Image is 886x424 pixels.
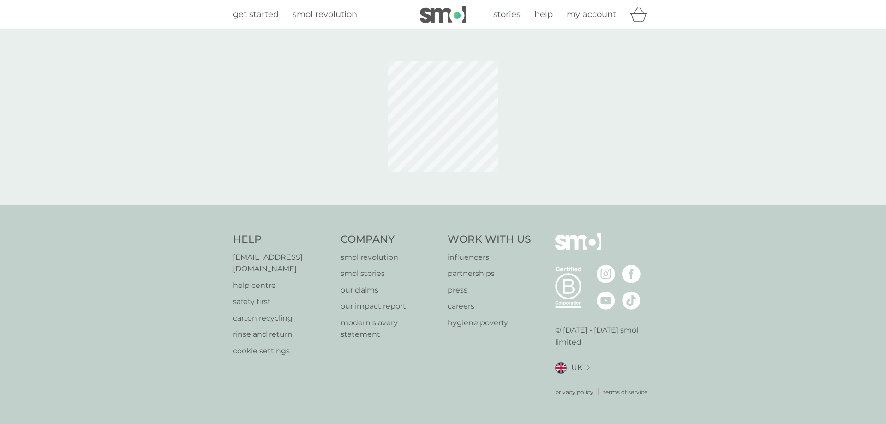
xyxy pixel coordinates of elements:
span: get started [233,9,279,19]
div: basket [630,5,653,24]
span: smol revolution [293,9,357,19]
img: visit the smol Youtube page [597,291,615,310]
a: stories [493,8,521,21]
img: UK flag [555,362,567,374]
a: careers [448,300,531,312]
a: terms of service [603,388,647,396]
span: UK [571,362,582,374]
h4: Work With Us [448,233,531,247]
a: cookie settings [233,345,331,357]
span: my account [567,9,616,19]
img: smol [420,6,466,23]
a: safety first [233,296,331,308]
a: help [534,8,553,21]
a: influencers [448,251,531,263]
a: my account [567,8,616,21]
a: [EMAIL_ADDRESS][DOMAIN_NAME] [233,251,331,275]
a: rinse and return [233,328,331,340]
a: smol stories [341,268,439,280]
a: our claims [341,284,439,296]
img: visit the smol Instagram page [597,265,615,283]
img: visit the smol Tiktok page [622,291,641,310]
a: smol revolution [341,251,439,263]
a: modern slavery statement [341,317,439,340]
a: privacy policy [555,388,593,396]
a: press [448,284,531,296]
span: help [534,9,553,19]
a: smol revolution [293,8,357,21]
h4: Help [233,233,331,247]
p: © [DATE] - [DATE] smol limited [555,324,653,348]
img: smol [555,233,601,264]
a: carton recycling [233,312,331,324]
img: visit the smol Facebook page [622,265,641,283]
h4: Company [341,233,439,247]
a: partnerships [448,268,531,280]
a: help centre [233,280,331,292]
a: hygiene poverty [448,317,531,329]
span: stories [493,9,521,19]
a: get started [233,8,279,21]
a: our impact report [341,300,439,312]
img: select a new location [587,365,590,370]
